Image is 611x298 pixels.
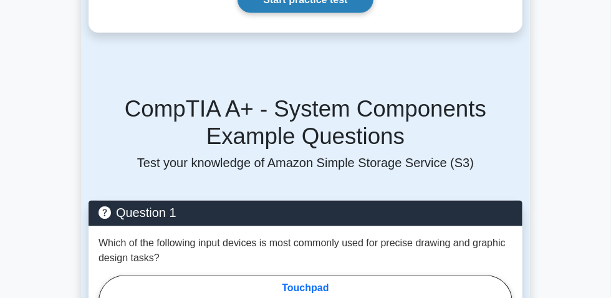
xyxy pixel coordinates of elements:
h5: CompTIA A+ - System Components Example Questions [89,96,522,151]
p: Test your knowledge of Amazon Simple Storage Service (S3) [89,156,522,171]
p: Which of the following input devices is most commonly used for precise drawing and graphic design... [99,236,512,266]
h5: Question 1 [99,206,512,221]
